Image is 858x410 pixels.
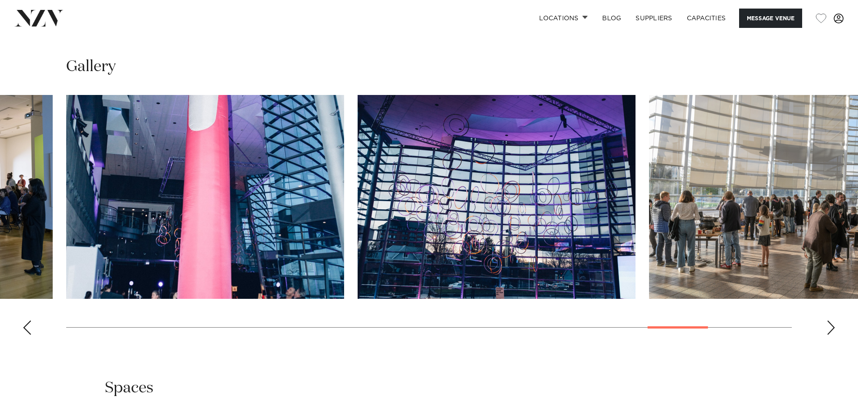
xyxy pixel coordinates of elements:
img: nzv-logo.png [14,10,64,26]
swiper-slide: 25 / 30 [66,95,344,299]
a: Locations [532,9,595,28]
a: BLOG [595,9,628,28]
swiper-slide: 26 / 30 [358,95,636,299]
h2: Gallery [66,57,116,77]
a: SUPPLIERS [628,9,679,28]
h2: Spaces [105,378,154,398]
button: Message Venue [739,9,802,28]
a: Capacities [680,9,733,28]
